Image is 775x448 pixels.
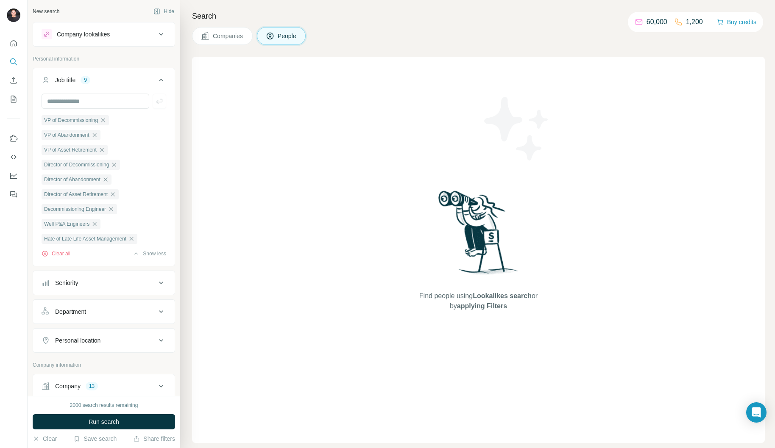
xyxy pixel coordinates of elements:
[44,191,108,198] span: Director of Asset Retirement
[457,302,507,310] span: applying Filters
[410,291,546,311] span: Find people using or by
[33,273,175,293] button: Seniority
[33,24,175,44] button: Company lookalikes
[55,382,81,390] div: Company
[86,382,98,390] div: 13
[55,76,75,84] div: Job title
[7,149,20,165] button: Use Surfe API
[44,161,109,169] span: Director of Decommissioning
[192,10,765,22] h4: Search
[81,76,90,84] div: 9
[44,146,97,154] span: VP of Asset Retirement
[55,279,78,287] div: Seniority
[33,301,175,322] button: Department
[44,176,100,183] span: Director of Abandonment
[44,235,126,243] span: Hate of Late Life Asset Management
[133,434,175,443] button: Share filters
[213,32,244,40] span: Companies
[33,376,175,396] button: Company13
[7,8,20,22] img: Avatar
[73,434,117,443] button: Save search
[435,188,523,283] img: Surfe Illustration - Woman searching with binoculars
[33,414,175,429] button: Run search
[717,16,756,28] button: Buy credits
[55,336,100,345] div: Personal location
[7,73,20,88] button: Enrich CSV
[7,187,20,202] button: Feedback
[70,401,138,409] div: 2000 search results remaining
[44,220,89,228] span: Well P&A Engineers
[746,402,767,423] div: Open Intercom Messenger
[7,54,20,69] button: Search
[7,131,20,146] button: Use Surfe on LinkedIn
[89,418,119,426] span: Run search
[44,205,106,213] span: Decommissioning Engineer
[42,250,70,257] button: Clear all
[479,91,555,167] img: Surfe Illustration - Stars
[647,17,667,27] p: 60,000
[33,70,175,94] button: Job title9
[7,168,20,183] button: Dashboard
[44,131,89,139] span: VP of Abandonment
[33,361,175,369] p: Company information
[44,116,98,124] span: VP of Decommissioning
[686,17,703,27] p: 1,200
[33,434,57,443] button: Clear
[473,292,532,299] span: Lookalikes search
[7,91,20,107] button: My lists
[7,36,20,51] button: Quick start
[33,8,59,15] div: New search
[55,307,86,316] div: Department
[278,32,297,40] span: People
[57,30,110,39] div: Company lookalikes
[33,55,175,63] p: Personal information
[33,330,175,351] button: Personal location
[133,250,166,257] button: Show less
[148,5,180,18] button: Hide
